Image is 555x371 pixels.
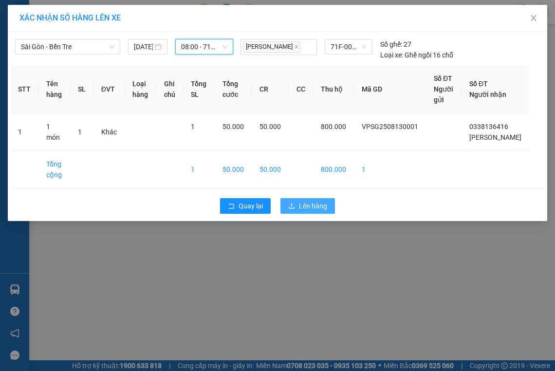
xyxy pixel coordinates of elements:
td: 1 [183,151,214,188]
div: 27 [380,39,411,50]
th: Tổng cước [215,65,252,113]
span: Sài Gòn - Bến Tre [21,39,114,54]
td: 1 [10,113,38,151]
span: DĐ: [114,61,128,71]
span: Loại xe: [380,50,403,60]
span: Người nhận [469,91,506,98]
span: 800.000 [321,123,346,130]
button: rollbackQuay lại [220,198,271,214]
span: XÁC NHẬN SỐ HÀNG LÊN XE [19,13,121,22]
span: [PERSON_NAME] [243,41,300,53]
span: VPSG2508130001 [362,123,418,130]
span: 71F-002.64 [331,39,367,54]
span: upload [288,203,295,210]
td: 1 món [38,113,70,151]
span: 50.000 [222,123,244,130]
span: 1 [191,123,195,130]
span: 0338136416 [469,123,508,130]
div: [PERSON_NAME] [114,8,192,30]
span: Số ĐT [469,80,488,88]
td: Khác [93,113,125,151]
td: 50.000 [252,151,289,188]
span: Nhận: [114,8,137,19]
span: 1 [78,128,82,136]
span: rollback [228,203,235,210]
span: Số ĐT [434,74,452,82]
td: 1 [354,151,426,188]
div: ngân [114,30,192,42]
th: Tổng SL [183,65,214,113]
div: Ghế ngồi 16 chỗ [380,50,453,60]
span: Số ghế: [380,39,402,50]
span: close [530,14,537,22]
th: Ghi chú [156,65,184,113]
span: Người gửi [434,85,453,104]
td: Tổng cộng [38,151,70,188]
th: CC [289,65,313,113]
div: [GEOGRAPHIC_DATA] [8,8,107,30]
th: Loại hàng [125,65,156,113]
span: Gửi: [8,8,23,19]
th: Thu hộ [313,65,354,113]
span: càu cây da cũ [114,56,178,90]
th: STT [10,65,38,113]
td: 800.000 [313,151,354,188]
button: Close [520,5,547,32]
div: 0939262603 [114,42,192,56]
span: close [294,44,299,49]
span: 50.000 [259,123,281,130]
span: Lên hàng [299,201,327,211]
span: Quay lại [239,201,263,211]
th: CR [252,65,289,113]
span: 08:00 - 71F-002.64 [181,39,227,54]
th: Mã GD [354,65,426,113]
input: 13/08/2025 [134,41,153,52]
th: SL [70,65,93,113]
button: uploadLên hàng [280,198,335,214]
th: ĐVT [93,65,125,113]
td: 50.000 [215,151,252,188]
span: [PERSON_NAME] [469,133,521,141]
th: Tên hàng [38,65,70,113]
